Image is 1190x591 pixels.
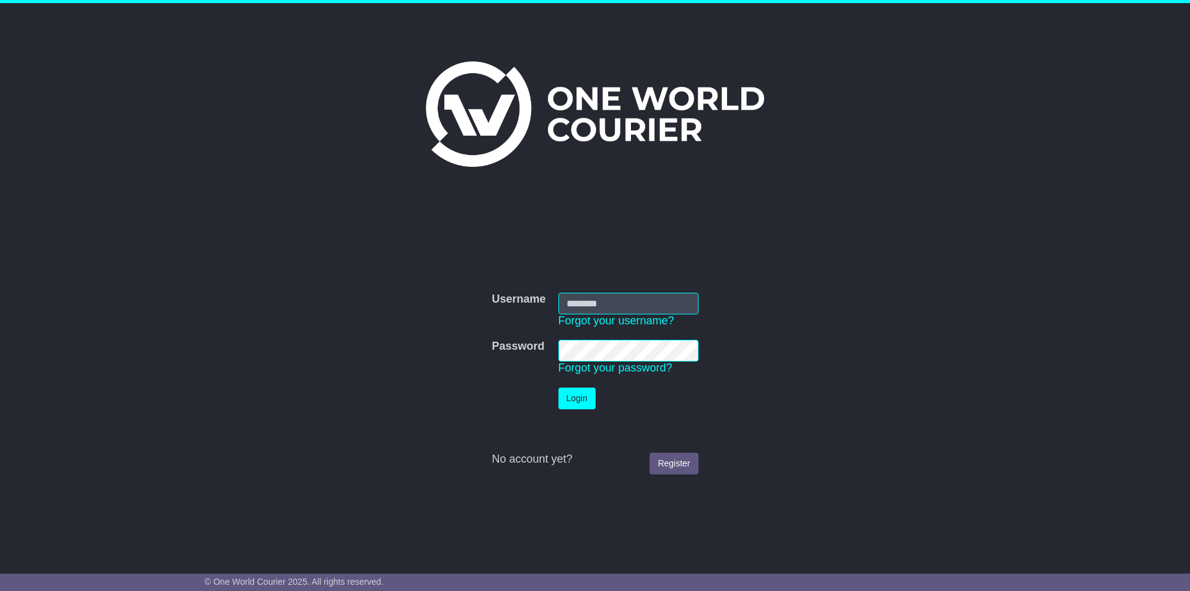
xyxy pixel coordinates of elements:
a: Register [650,453,698,474]
img: One World [426,61,764,167]
div: No account yet? [491,453,698,466]
label: Password [491,340,544,353]
span: © One World Courier 2025. All rights reserved. [205,577,384,587]
a: Forgot your password? [558,362,672,374]
a: Forgot your username? [558,314,674,327]
button: Login [558,388,596,409]
label: Username [491,293,545,306]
